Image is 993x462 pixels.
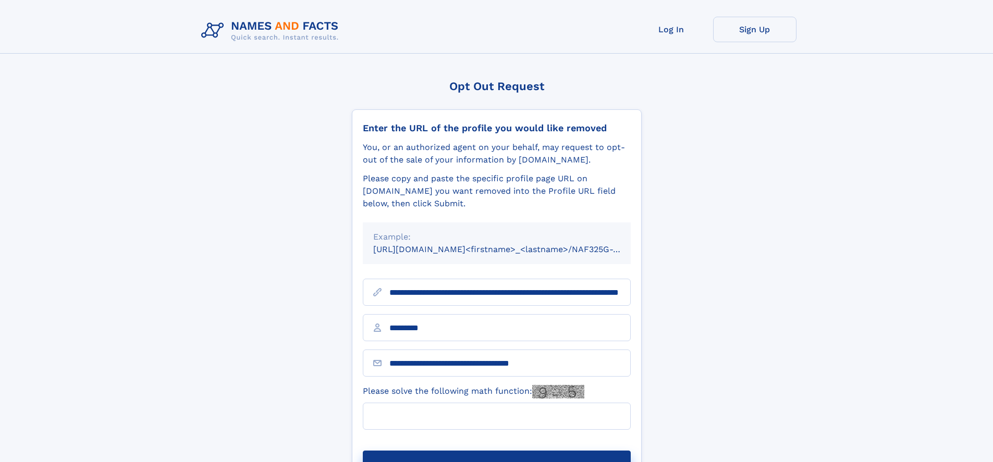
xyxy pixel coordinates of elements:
[197,17,347,45] img: Logo Names and Facts
[630,17,713,42] a: Log In
[363,385,584,398] label: Please solve the following math function:
[363,122,631,134] div: Enter the URL of the profile you would like removed
[363,172,631,210] div: Please copy and paste the specific profile page URL on [DOMAIN_NAME] you want removed into the Pr...
[352,80,642,93] div: Opt Out Request
[713,17,796,42] a: Sign Up
[373,244,651,254] small: [URL][DOMAIN_NAME]<firstname>_<lastname>/NAF325G-xxxxxxxx
[373,231,620,243] div: Example:
[363,141,631,166] div: You, or an authorized agent on your behalf, may request to opt-out of the sale of your informatio...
